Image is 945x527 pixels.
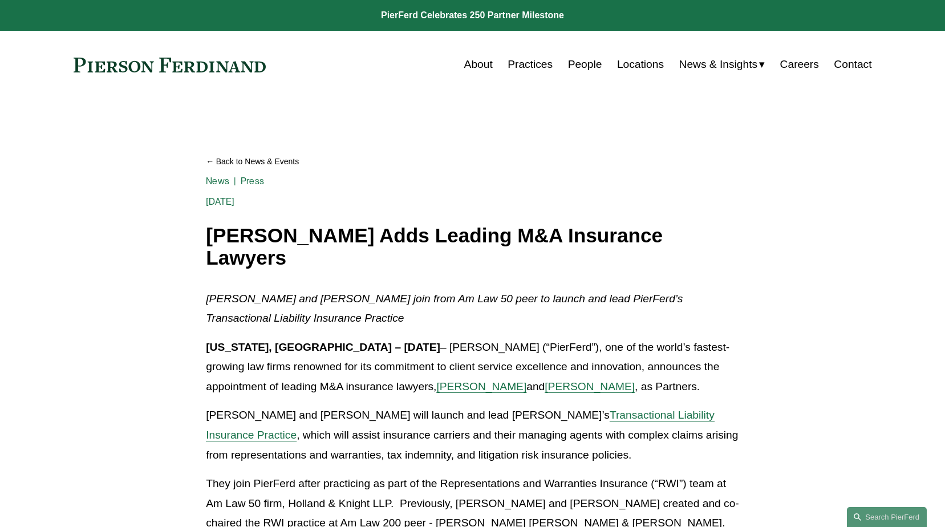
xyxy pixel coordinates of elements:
em: [PERSON_NAME] and [PERSON_NAME] join from Am Law 50 peer to launch and lead PierFerd’s Transactio... [206,293,686,325]
a: Contact [834,54,871,75]
a: Back to News & Events [206,152,739,172]
a: Practices [508,54,553,75]
h1: [PERSON_NAME] Adds Leading M&A Insurance Lawyers [206,225,739,269]
a: folder dropdown [679,54,765,75]
a: About [464,54,493,75]
a: [PERSON_NAME] [436,380,526,392]
strong: [US_STATE], [GEOGRAPHIC_DATA] – [DATE] [206,341,440,353]
a: Careers [780,54,819,75]
p: – [PERSON_NAME] (“PierFerd”), one of the world’s fastest-growing law firms renowned for its commi... [206,338,739,397]
a: Locations [617,54,664,75]
a: [PERSON_NAME] [545,380,635,392]
span: [DATE] [206,196,234,207]
a: Transactional Liability Insurance Practice [206,409,715,441]
p: [PERSON_NAME] and [PERSON_NAME] will launch and lead [PERSON_NAME]’s , which will assist insuranc... [206,406,739,465]
span: News & Insights [679,55,758,75]
a: Press [241,176,264,187]
a: News [206,176,229,187]
a: Search this site [847,507,927,527]
a: People [568,54,602,75]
